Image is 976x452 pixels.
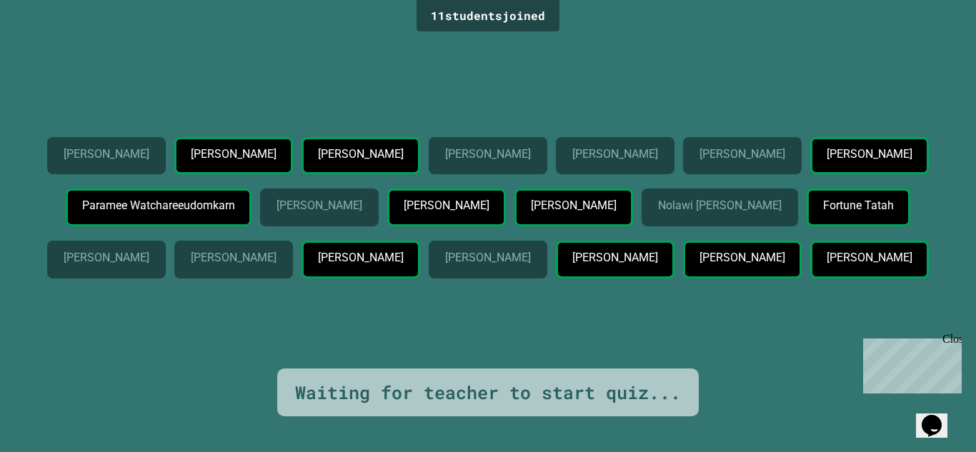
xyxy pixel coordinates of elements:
iframe: chat widget [916,395,962,438]
p: Paramee Watchareeudomkarn [82,199,234,212]
p: Nolawi [PERSON_NAME] [658,199,780,212]
p: [PERSON_NAME] [827,148,912,161]
p: [PERSON_NAME] [191,251,276,264]
p: [PERSON_NAME] [699,148,785,161]
p: [PERSON_NAME] [445,251,530,264]
p: [PERSON_NAME] [445,148,530,161]
p: [PERSON_NAME] [191,148,276,161]
p: Fortune Tatah [823,199,893,212]
iframe: chat widget [857,333,962,393]
p: [PERSON_NAME] [277,199,362,212]
p: [PERSON_NAME] [318,251,403,264]
p: [PERSON_NAME] [318,148,403,161]
p: [PERSON_NAME] [827,251,912,264]
p: [PERSON_NAME] [572,148,657,161]
p: [PERSON_NAME] [531,199,616,212]
p: [PERSON_NAME] [404,199,489,212]
p: [PERSON_NAME] [64,251,149,264]
p: [PERSON_NAME] [64,148,149,161]
div: Chat with us now!Close [6,6,99,91]
p: [PERSON_NAME] [572,251,657,264]
p: [PERSON_NAME] [699,251,785,264]
div: Waiting for teacher to start quiz... [295,379,681,406]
